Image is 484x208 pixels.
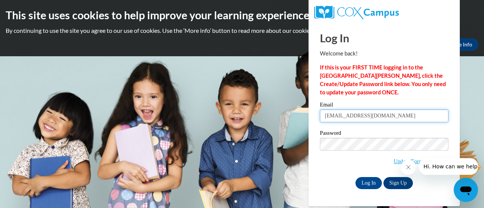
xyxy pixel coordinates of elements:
span: Hi. How can we help? [5,5,61,11]
input: Log In [355,177,382,189]
h2: This site uses cookies to help improve your learning experience. [6,8,478,23]
a: More Info [443,39,478,51]
p: Welcome back! [320,49,448,58]
img: COX Campus [314,6,399,19]
h1: Log In [320,30,448,46]
label: Email [320,102,448,109]
iframe: Button to launch messaging window [454,178,478,202]
p: By continuing to use the site you agree to our use of cookies. Use the ‘More info’ button to read... [6,26,478,35]
label: Password [320,130,448,138]
iframe: Message from company [419,158,478,175]
iframe: Close message [401,160,416,175]
a: Update/Forgot Password [394,158,448,164]
strong: If this is your FIRST TIME logging in to the [GEOGRAPHIC_DATA][PERSON_NAME], click the Create/Upd... [320,64,446,96]
a: Sign Up [383,177,413,189]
